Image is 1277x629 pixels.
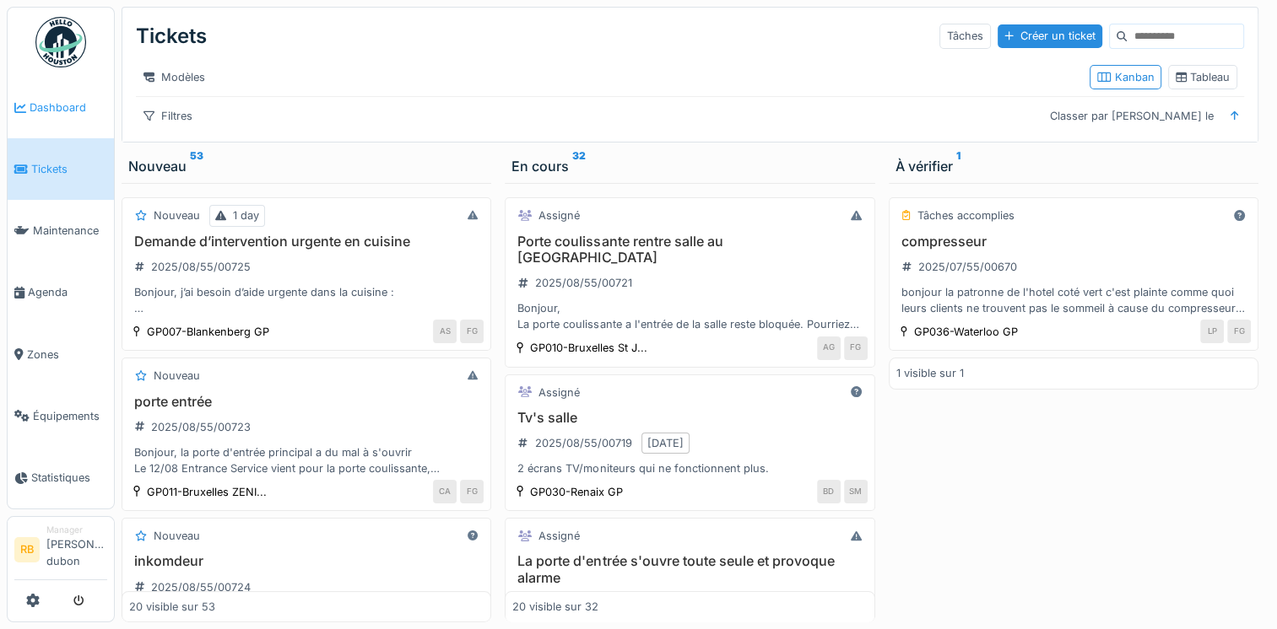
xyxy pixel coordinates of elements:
[1227,320,1251,343] div: FG
[647,435,684,451] div: [DATE]
[896,234,1251,250] h3: compresseur
[136,104,200,128] div: Filtres
[512,410,867,426] h3: Tv's salle
[8,261,114,323] a: Agenda
[8,447,114,508] a: Statistiques
[511,156,868,176] div: En cours
[817,336,841,360] div: AG
[460,320,484,343] div: FG
[129,284,484,316] div: Bonjour, j’ai besoin d’aide urgente dans la cuisine : • La chaudière est en panne – elle ne chauf...
[1176,69,1230,85] div: Tableau
[31,470,107,486] span: Statistiques
[147,484,267,500] div: GP011-Bruxelles ZENI...
[512,300,867,332] div: Bonjour, La porte coulissante a l'entrée de la salle reste bloquée. Pourriez-vous faire interveni...
[151,419,251,435] div: 2025/08/55/00723
[530,340,647,356] div: GP010-Bruxelles St J...
[817,480,841,503] div: BD
[136,65,213,89] div: Modèles
[27,347,107,363] span: Zones
[129,394,484,410] h3: porte entrée
[147,324,269,340] div: GP007-Blankenberg GP
[956,156,960,176] sup: 1
[535,275,632,291] div: 2025/08/55/00721
[896,365,964,381] div: 1 visible sur 1
[8,77,114,138] a: Dashboard
[433,320,457,343] div: AS
[512,599,598,615] div: 20 visible sur 32
[154,207,200,223] div: Nouveau
[914,324,1018,340] div: GP036-Waterloo GP
[31,161,107,177] span: Tickets
[46,524,107,576] li: [PERSON_NAME] dubon
[129,599,215,615] div: 20 visible sur 53
[33,408,107,424] span: Équipements
[538,384,580,401] div: Assigné
[151,579,251,595] div: 2025/08/55/00724
[572,156,586,176] sup: 32
[538,207,580,223] div: Assigné
[1200,320,1224,343] div: LP
[844,336,868,360] div: FG
[190,156,203,176] sup: 53
[129,553,484,569] h3: inkomdeur
[896,284,1251,316] div: bonjour la patronne de l'hotel coté vert c'est plainte comme quoi leurs clients ne trouvent pas l...
[233,207,259,223] div: 1 day
[1097,69,1154,85] div: Kanban
[8,200,114,261] a: Maintenance
[154,528,200,544] div: Nouveau
[33,223,107,239] span: Maintenance
[535,435,632,451] div: 2025/08/55/00719
[30,99,107,116] span: Dashboard
[918,259,1017,275] div: 2025/07/55/00670
[896,156,1252,176] div: À vérifier
[433,480,457,503] div: CA
[530,484,623,500] div: GP030-Renaix GP
[1042,104,1221,128] div: Classer par [PERSON_NAME] le
[512,553,867,585] h3: La porte d'entrée s'ouvre toute seule et provoque alarme
[8,138,114,200] a: Tickets
[844,480,868,503] div: SM
[512,460,867,476] div: 2 écrans TV/moniteurs qui ne fonctionnent plus.
[8,324,114,385] a: Zones
[538,528,580,544] div: Assigné
[998,24,1102,47] div: Créer un ticket
[35,17,86,67] img: Badge_color-CXgf-gQk.svg
[136,14,207,58] div: Tickets
[129,444,484,476] div: Bonjour, la porte d'entrée principal a du mal à s'ouvrir Le 12/08 Entrance Service vient pour la ...
[128,156,484,176] div: Nouveau
[129,234,484,250] h3: Demande d’intervention urgente en cuisine
[460,480,484,503] div: FG
[8,385,114,447] a: Équipements
[939,24,991,48] div: Tâches
[14,524,107,580] a: RB Manager[PERSON_NAME] dubon
[151,259,251,275] div: 2025/08/55/00725
[14,537,40,562] li: RB
[917,207,1014,223] div: Tâches accomplies
[28,284,107,300] span: Agenda
[46,524,107,536] div: Manager
[512,234,867,266] h3: Porte coulissante rentre salle au [GEOGRAPHIC_DATA]
[154,368,200,384] div: Nouveau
